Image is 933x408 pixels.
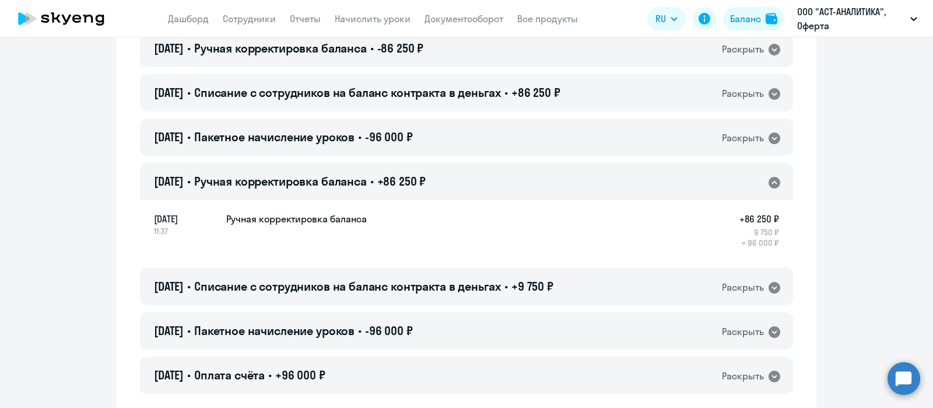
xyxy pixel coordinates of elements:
[194,41,367,55] span: Ручная корректировка баланса
[194,174,367,189] span: Ручная корректировка баланса
[187,130,191,144] span: •
[377,174,426,189] span: +86 250 ₽
[797,5,906,33] p: ООО "АСТ-АНАЛИТИКА", Оферта
[168,13,209,25] a: Дашборд
[154,323,184,338] span: [DATE]
[791,5,923,33] button: ООО "АСТ-АНАЛИТИКА", Оферта
[275,368,325,382] span: +96 000 ₽
[194,368,265,382] span: Оплата счёта
[722,280,764,295] div: Раскрыть
[154,130,184,144] span: [DATE]
[647,7,686,30] button: RU
[223,13,276,25] a: Сотрудники
[730,12,761,26] div: Баланс
[154,174,184,189] span: [DATE]
[517,13,578,25] a: Все продукты
[226,212,367,226] h5: Ручная корректировка баланса
[723,7,784,30] button: Балансbalance
[365,323,413,338] span: -96 000 ₽
[655,12,666,26] span: RU
[268,368,272,382] span: •
[739,227,779,238] p: 9 750 ₽
[187,368,191,382] span: •
[365,130,413,144] span: -96 000 ₽
[766,13,777,25] img: balance
[425,13,503,25] a: Документооборот
[722,86,764,101] div: Раскрыть
[370,41,374,55] span: •
[722,42,764,57] div: Раскрыть
[154,368,184,382] span: [DATE]
[739,212,779,226] h5: +86 250 ₽
[154,226,217,236] span: 11:37
[722,369,764,383] div: Раскрыть
[154,279,184,294] span: [DATE]
[194,85,501,100] span: Списание с сотрудников на баланс контракта в деньгах
[504,279,508,294] span: •
[335,13,411,25] a: Начислить уроки
[187,323,191,338] span: •
[187,174,191,189] span: •
[370,174,374,189] span: •
[187,85,191,100] span: •
[154,85,184,100] span: [DATE]
[377,41,424,55] span: -86 250 ₽
[358,323,362,338] span: •
[504,85,508,100] span: •
[154,212,217,226] span: [DATE]
[358,130,362,144] span: •
[194,279,501,294] span: Списание с сотрудников на баланс контракта в деньгах
[187,279,191,294] span: •
[722,325,764,339] div: Раскрыть
[187,41,191,55] span: •
[194,130,355,144] span: Пакетное начисление уроков
[739,238,779,248] p: → 96 000 ₽
[511,279,553,294] span: +9 750 ₽
[511,85,560,100] span: +86 250 ₽
[154,41,184,55] span: [DATE]
[290,13,321,25] a: Отчеты
[722,131,764,145] div: Раскрыть
[194,323,355,338] span: Пакетное начисление уроков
